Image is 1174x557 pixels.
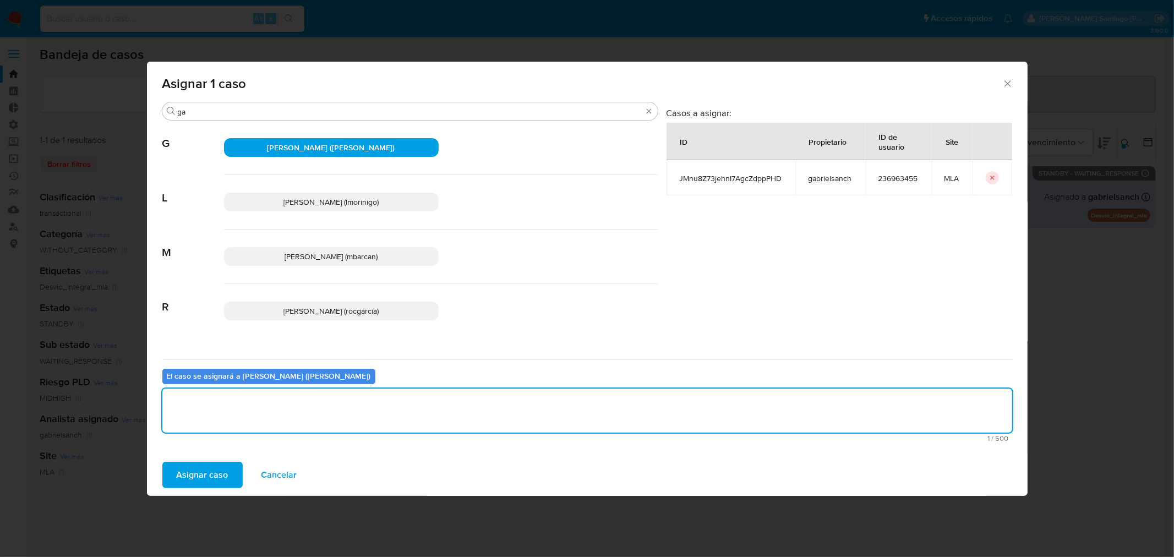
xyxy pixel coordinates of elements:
[162,230,224,259] span: M
[809,173,852,183] span: gabrielsanch
[162,284,224,314] span: R
[986,171,999,184] button: icon-button
[261,463,297,487] span: Cancelar
[866,123,931,160] div: ID de usuario
[178,107,642,117] input: Buscar analista
[224,138,439,157] div: [PERSON_NAME] ([PERSON_NAME])
[224,193,439,211] div: [PERSON_NAME] (lmorinigo)
[667,128,701,155] div: ID
[247,462,312,488] button: Cancelar
[1002,78,1012,88] button: Cerrar ventana
[162,77,1003,90] span: Asignar 1 caso
[667,107,1012,118] h3: Casos a asignar:
[645,107,653,116] button: Borrar
[285,251,378,262] span: [PERSON_NAME] (mbarcan)
[167,370,371,381] b: El caso se asignará a [PERSON_NAME] ([PERSON_NAME])
[267,142,395,153] span: [PERSON_NAME] ([PERSON_NAME])
[162,121,224,150] span: G
[224,302,439,320] div: [PERSON_NAME] (rocgarcia)
[680,173,782,183] span: JMnu8Z73jehnI7AgcZdppPHD
[162,462,243,488] button: Asignar caso
[944,173,959,183] span: MLA
[878,173,918,183] span: 236963455
[933,128,972,155] div: Site
[147,62,1028,496] div: assign-modal
[796,128,860,155] div: Propietario
[166,435,1009,442] span: Máximo 500 caracteres
[224,247,439,266] div: [PERSON_NAME] (mbarcan)
[162,175,224,205] span: L
[283,305,379,316] span: [PERSON_NAME] (rocgarcia)
[167,107,176,116] button: Buscar
[283,196,379,207] span: [PERSON_NAME] (lmorinigo)
[177,463,228,487] span: Asignar caso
